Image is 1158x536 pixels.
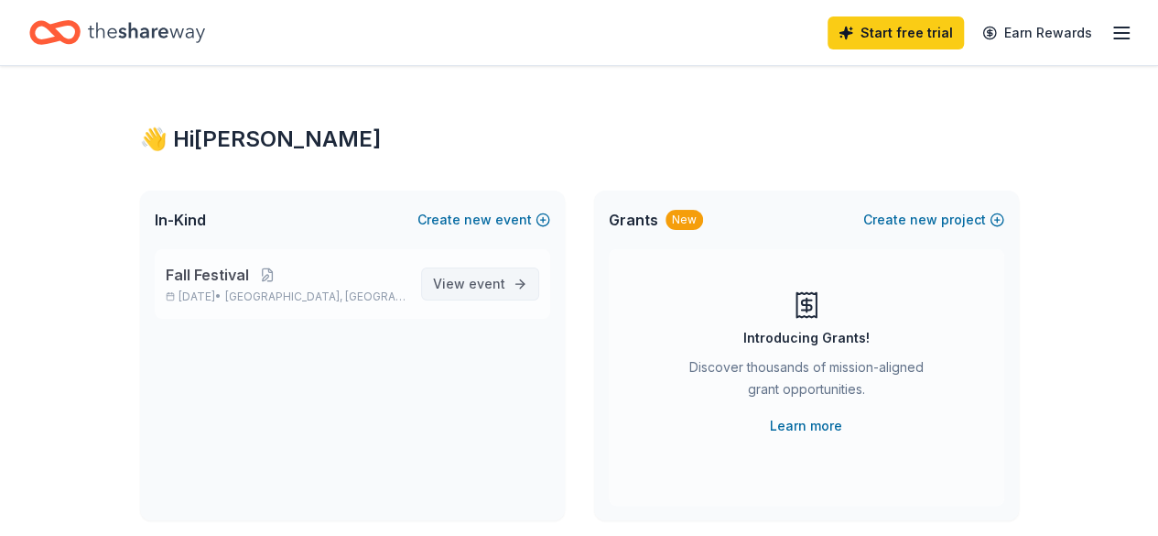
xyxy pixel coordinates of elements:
[863,209,1004,231] button: Createnewproject
[828,16,964,49] a: Start free trial
[469,276,505,291] span: event
[166,264,249,286] span: Fall Festival
[29,11,205,54] a: Home
[770,415,842,437] a: Learn more
[682,356,931,408] div: Discover thousands of mission-aligned grant opportunities.
[609,209,658,231] span: Grants
[421,268,539,301] a: View event
[464,209,492,231] span: new
[971,16,1103,49] a: Earn Rewards
[433,273,505,295] span: View
[166,290,406,304] p: [DATE] •
[910,209,937,231] span: new
[225,290,406,304] span: [GEOGRAPHIC_DATA], [GEOGRAPHIC_DATA]
[140,125,1019,154] div: 👋 Hi [PERSON_NAME]
[417,209,550,231] button: Createnewevent
[666,210,703,230] div: New
[155,209,206,231] span: In-Kind
[743,327,870,349] div: Introducing Grants!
